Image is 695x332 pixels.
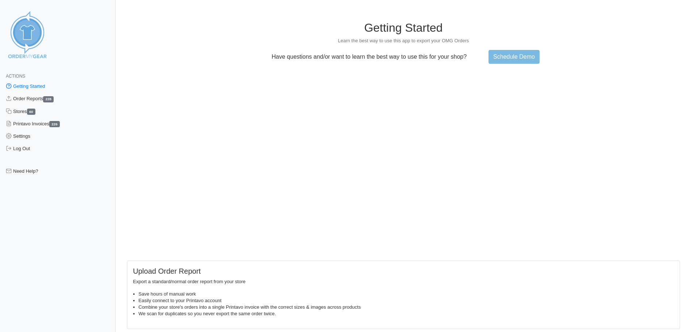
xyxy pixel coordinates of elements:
[6,74,25,79] span: Actions
[133,267,674,276] h5: Upload Order Report
[127,21,680,35] h1: Getting Started
[127,38,680,44] p: Learn the best way to use this app to export your OMG Orders
[139,297,674,304] li: Easily connect to your Printavo account
[139,304,674,310] li: Combine your store's orders into a single Printavo invoice with the correct sizes & images across...
[139,291,674,297] li: Save hours of manual work
[267,54,471,60] p: Have questions and/or want to learn the best way to use this for your shop?
[139,310,674,317] li: We scan for duplicates so you never export the same order twice.
[489,50,540,64] a: Schedule Demo
[27,109,36,115] span: 60
[43,96,54,102] span: 228
[49,121,60,127] span: 226
[133,278,674,285] p: Export a standard/normal order report from your store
